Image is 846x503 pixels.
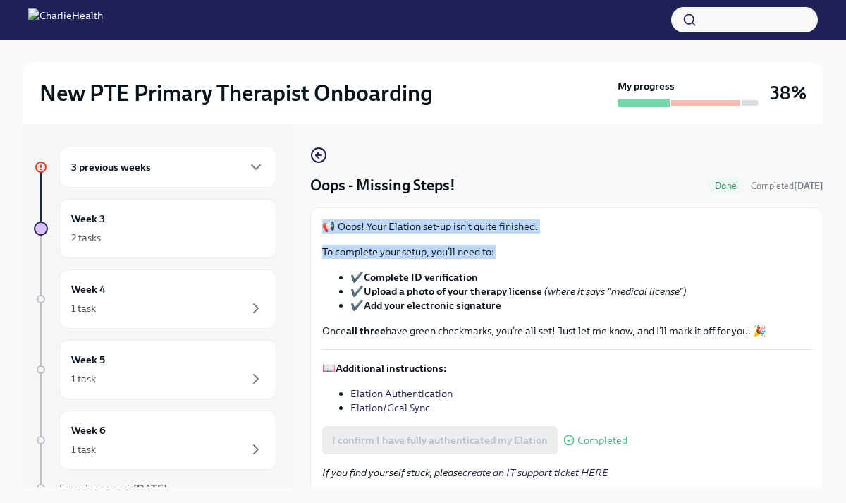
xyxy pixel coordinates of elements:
[544,285,687,298] em: (where it says "medical license")
[39,79,433,107] h2: New PTE Primary Therapist Onboarding
[336,362,447,375] strong: Additional instructions:
[364,271,478,284] strong: Complete ID verification
[462,466,608,479] a: create an IT support ticket HERE
[71,442,96,456] div: 1 task
[751,179,823,193] span: October 2nd, 2025 15:43
[71,231,101,245] div: 2 tasks
[34,340,276,399] a: Week 51 task
[322,245,811,259] p: To complete your setup, you’ll need to:
[322,361,811,375] p: 📖
[618,79,675,93] strong: My progress
[71,352,105,368] h6: Week 5
[71,159,151,175] h6: 3 previous weeks
[71,423,106,438] h6: Week 6
[34,411,276,470] a: Week 61 task
[350,298,811,313] li: ✔️
[59,147,276,188] div: 3 previous weeks
[322,219,811,234] p: 📢 Oops! Your Elation set-up isn't quite finished.
[706,181,745,191] span: Done
[794,181,823,191] strong: [DATE]
[364,299,501,312] strong: Add your electronic signature
[59,482,167,495] span: Experience ends
[71,301,96,315] div: 1 task
[28,8,103,31] img: CharlieHealth
[350,270,811,284] li: ✔️
[322,466,608,479] em: If you find yourself stuck, please
[364,285,542,298] strong: Upload a photo of your therapy license
[310,175,455,196] h4: Oops - Missing Steps!
[350,387,453,400] a: Elation Authentication
[71,281,106,297] h6: Week 4
[34,199,276,258] a: Week 32 tasks
[770,80,807,106] h3: 38%
[577,435,627,446] span: Completed
[71,372,96,386] div: 1 task
[34,269,276,329] a: Week 41 task
[322,324,811,338] p: Once have green checkmarks, you’re all set! Just let me know, and I’ll mark it off for you. 🎉
[350,401,430,414] a: Elation/Gcal Sync
[133,482,167,495] strong: [DATE]
[346,325,386,337] strong: all three
[751,181,823,191] span: Completed
[71,211,105,226] h6: Week 3
[350,284,811,298] li: ✔️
